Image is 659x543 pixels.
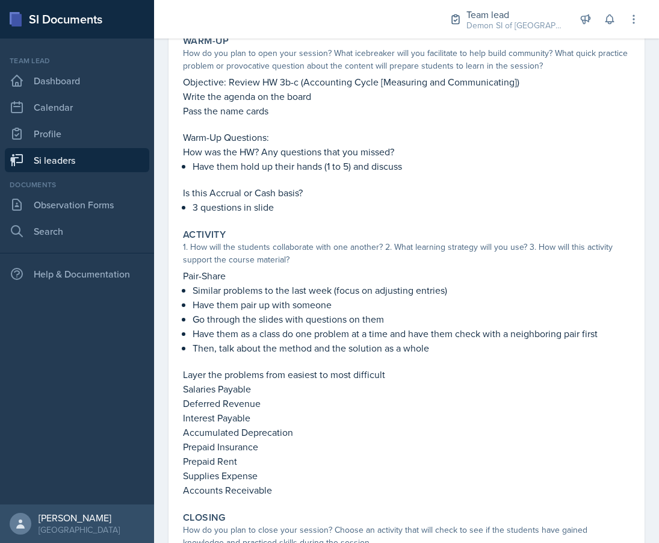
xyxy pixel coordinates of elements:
div: [PERSON_NAME] [39,512,120,524]
p: Prepaid Insurance [183,439,630,454]
p: Is this Accrual or Cash basis? [183,185,630,200]
a: Si leaders [5,148,149,172]
p: Then, talk about the method and the solution as a whole [193,341,630,355]
div: Help & Documentation [5,262,149,286]
p: Interest Payable [183,411,630,425]
a: Dashboard [5,69,149,93]
p: Similar problems to the last week (focus on adjusting entries) [193,283,630,297]
label: Warm-Up [183,35,229,47]
div: [GEOGRAPHIC_DATA] [39,524,120,536]
p: Deferred Revenue [183,396,630,411]
p: How was the HW? Any questions that you missed? [183,144,630,159]
p: Write the agenda on the board [183,89,630,104]
p: Warm-Up Questions: [183,130,630,144]
p: Salaries Payable [183,382,630,396]
p: Accumulated Deprecation [183,425,630,439]
div: Demon SI of [GEOGRAPHIC_DATA] / Fall 2025 [466,19,563,32]
p: Layer the problems from easiest to most difficult [183,367,630,382]
a: Observation Forms [5,193,149,217]
p: Accounts Receivable [183,483,630,497]
p: Pair-Share [183,268,630,283]
div: 1. How will the students collaborate with one another? 2. What learning strategy will you use? 3.... [183,241,630,266]
div: Team lead [5,55,149,66]
label: Closing [183,512,226,524]
a: Profile [5,122,149,146]
div: Documents [5,179,149,190]
p: Pass the name cards [183,104,630,118]
p: Prepaid Rent [183,454,630,468]
p: Supplies Expense [183,468,630,483]
p: Have them as a class do one problem at a time and have them check with a neighboring pair first [193,326,630,341]
a: Calendar [5,95,149,119]
p: Have them pair up with someone [193,297,630,312]
label: Activity [183,229,226,241]
p: Have them hold up their hands (1 to 5) and discuss [193,159,630,173]
p: Go through the slides with questions on them [193,312,630,326]
p: Objective: Review HW 3b-c (Accounting Cycle [Measuring and Communicating]) [183,75,630,89]
div: Team lead [466,7,563,22]
p: 3 questions in slide [193,200,630,214]
a: Search [5,219,149,243]
div: How do you plan to open your session? What icebreaker will you facilitate to help build community... [183,47,630,72]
